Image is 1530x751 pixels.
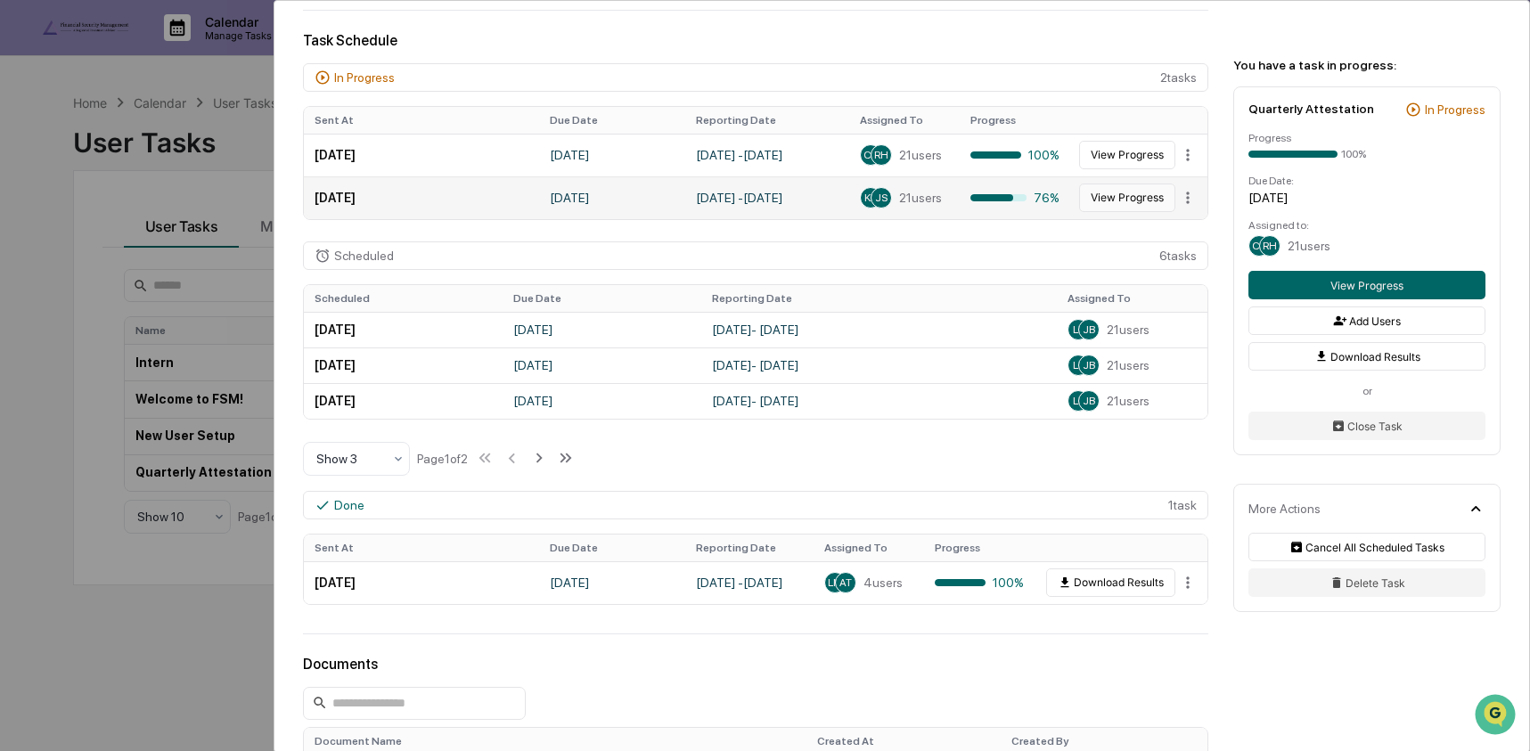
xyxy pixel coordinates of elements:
[18,136,50,168] img: 1746055101610-c473b297-6a78-478c-a979-82029cc54cd1
[1248,385,1485,397] div: or
[1083,323,1095,336] span: JB
[970,148,1060,162] div: 100%
[304,561,539,604] td: [DATE]
[685,561,814,604] td: [DATE] - [DATE]
[1057,285,1207,312] th: Assigned To
[1473,692,1521,740] iframe: Open customer support
[1073,323,1084,336] span: LR
[1083,395,1095,407] span: JB
[1425,102,1485,117] div: In Progress
[875,192,888,204] span: JS
[18,37,324,66] p: How can we help?
[839,576,852,589] span: AT
[1248,271,1485,299] button: View Progress
[863,149,879,161] span: CG
[539,176,685,219] td: [DATE]
[685,176,849,219] td: [DATE] - [DATE]
[1248,502,1321,516] div: More Actions
[1046,568,1175,597] button: Download Results
[334,249,394,263] div: Scheduled
[701,312,1058,347] td: [DATE] - [DATE]
[864,192,877,204] span: KB
[503,347,701,383] td: [DATE]
[960,107,1070,134] th: Progress
[36,224,115,242] span: Preclearance
[685,535,814,561] th: Reporting Date
[1107,394,1150,408] span: 21 users
[539,134,685,176] td: [DATE]
[701,285,1058,312] th: Reporting Date
[303,241,1208,270] div: 6 task s
[874,149,888,161] span: RH
[122,217,228,249] a: 🗄️Attestations
[304,312,503,347] td: [DATE]
[685,134,849,176] td: [DATE] - [DATE]
[935,575,1024,590] div: 100%
[1248,568,1485,597] button: Delete Task
[18,226,32,241] div: 🖐️
[1233,58,1501,72] div: You have a task in progress:
[1073,359,1084,371] span: LR
[18,260,32,274] div: 🔎
[1079,141,1175,169] button: View Progress
[1341,148,1366,160] div: 100%
[701,383,1058,419] td: [DATE] - [DATE]
[303,142,324,163] button: Start new chat
[303,63,1208,92] div: 2 task s
[304,134,539,176] td: [DATE]
[539,561,685,604] td: [DATE]
[1073,395,1084,407] span: LR
[539,535,685,561] th: Due Date
[36,258,112,276] span: Data Lookup
[11,251,119,283] a: 🔎Data Lookup
[303,32,1208,49] div: Task Schedule
[1107,322,1150,337] span: 21 users
[177,302,216,315] span: Pylon
[539,107,685,134] th: Due Date
[828,576,842,589] span: LM
[11,217,122,249] a: 🖐️Preclearance
[899,191,942,205] span: 21 users
[1248,306,1485,335] button: Add Users
[1288,239,1330,253] span: 21 users
[503,383,701,419] td: [DATE]
[304,535,539,561] th: Sent At
[147,224,221,242] span: Attestations
[1248,533,1485,561] button: Cancel All Scheduled Tasks
[1263,240,1277,252] span: RH
[303,656,1208,673] div: Documents
[849,107,960,134] th: Assigned To
[1248,132,1485,144] div: Progress
[970,191,1060,205] div: 76%
[1248,102,1374,116] div: Quarterly Attestation
[303,491,1208,519] div: 1 task
[334,70,395,85] div: In Progress
[61,136,292,154] div: Start new chat
[1248,342,1485,371] button: Download Results
[1248,412,1485,440] button: Close Task
[924,535,1035,561] th: Progress
[304,107,539,134] th: Sent At
[1248,219,1485,232] div: Assigned to:
[304,285,503,312] th: Scheduled
[1248,191,1485,205] div: [DATE]
[334,498,364,512] div: Done
[863,575,903,590] span: 4 users
[685,107,849,134] th: Reporting Date
[417,452,468,466] div: Page 1 of 2
[1083,359,1095,371] span: JB
[1107,358,1150,372] span: 21 users
[304,383,503,419] td: [DATE]
[129,226,143,241] div: 🗄️
[61,154,225,168] div: We're available if you need us!
[1252,240,1267,252] span: CG
[304,347,503,383] td: [DATE]
[503,312,701,347] td: [DATE]
[1079,184,1175,212] button: View Progress
[814,535,924,561] th: Assigned To
[701,347,1058,383] td: [DATE] - [DATE]
[503,285,701,312] th: Due Date
[126,301,216,315] a: Powered byPylon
